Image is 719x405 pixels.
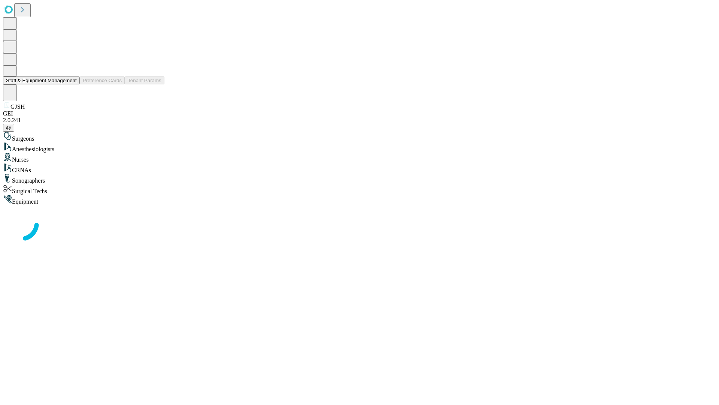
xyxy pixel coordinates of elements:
[6,125,11,130] span: @
[3,117,716,124] div: 2.0.241
[3,142,716,153] div: Anesthesiologists
[3,174,716,184] div: Sonographers
[3,132,716,142] div: Surgeons
[3,163,716,174] div: CRNAs
[10,103,25,110] span: GJSH
[3,153,716,163] div: Nurses
[3,184,716,195] div: Surgical Techs
[3,76,80,84] button: Staff & Equipment Management
[3,124,14,132] button: @
[3,110,716,117] div: GEI
[3,195,716,205] div: Equipment
[125,76,164,84] button: Tenant Params
[80,76,125,84] button: Preference Cards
